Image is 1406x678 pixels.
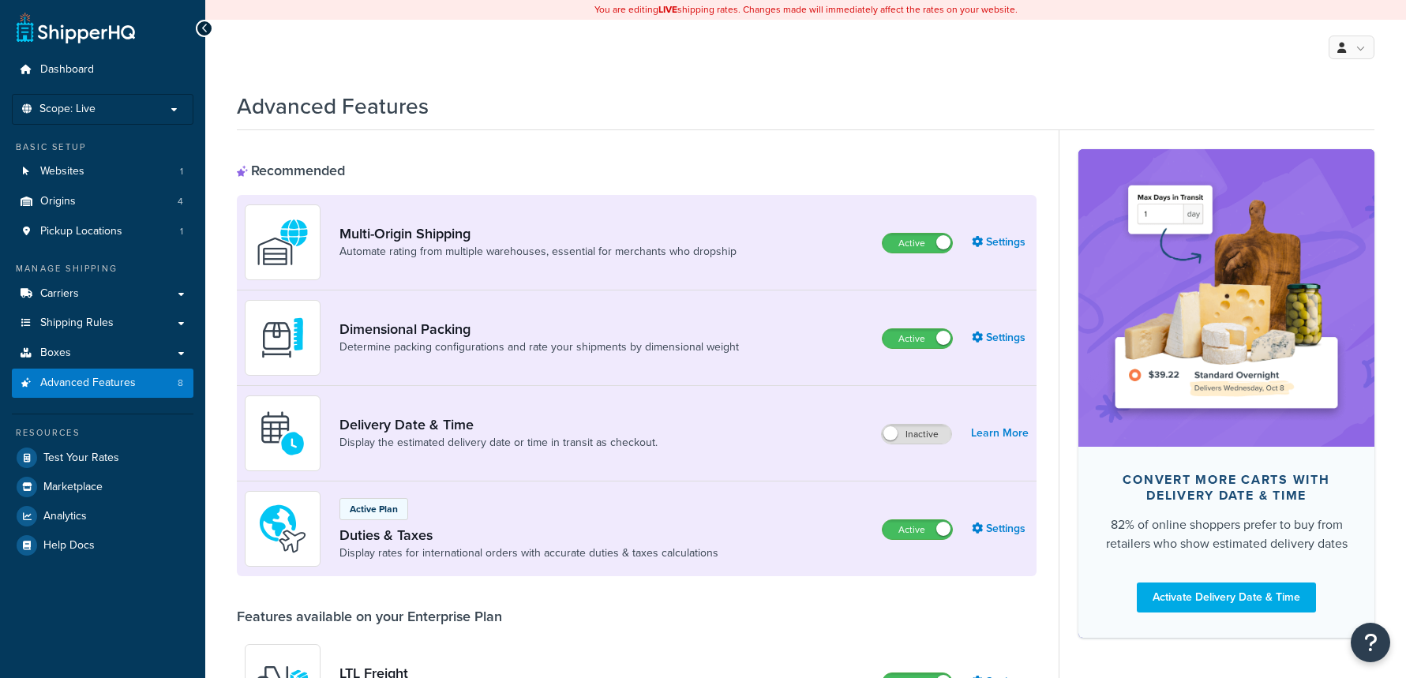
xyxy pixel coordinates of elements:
[40,195,76,208] span: Origins
[1351,623,1390,662] button: Open Resource Center
[12,369,193,398] li: Advanced Features
[178,195,183,208] span: 4
[12,217,193,246] a: Pickup Locations1
[339,545,718,561] a: Display rates for international orders with accurate duties & taxes calculations
[40,63,94,77] span: Dashboard
[350,502,398,516] p: Active Plan
[972,327,1029,349] a: Settings
[178,376,183,390] span: 8
[43,539,95,553] span: Help Docs
[1137,582,1316,612] a: Activate Delivery Date & Time
[12,444,193,472] a: Test Your Rates
[883,329,952,348] label: Active
[339,339,739,355] a: Determine packing configurations and rate your shipments by dimensional weight
[972,518,1029,540] a: Settings
[255,406,310,461] img: gfkeb5ejjkALwAAAABJRU5ErkJggg==
[40,165,84,178] span: Websites
[180,165,183,178] span: 1
[12,157,193,186] li: Websites
[180,225,183,238] span: 1
[40,287,79,301] span: Carriers
[12,339,193,368] a: Boxes
[882,425,951,444] label: Inactive
[39,103,96,116] span: Scope: Live
[12,309,193,338] a: Shipping Rules
[40,376,136,390] span: Advanced Features
[255,501,310,556] img: icon-duo-feat-landed-cost-7136b061.png
[12,502,193,530] a: Analytics
[12,262,193,275] div: Manage Shipping
[339,320,739,338] a: Dimensional Packing
[43,510,87,523] span: Analytics
[12,157,193,186] a: Websites1
[339,416,658,433] a: Delivery Date & Time
[1104,472,1349,504] div: Convert more carts with delivery date & time
[12,279,193,309] a: Carriers
[12,187,193,216] a: Origins4
[12,187,193,216] li: Origins
[237,91,429,122] h1: Advanced Features
[40,346,71,360] span: Boxes
[255,310,310,365] img: DTVBYsAAAAAASUVORK5CYII=
[12,55,193,84] a: Dashboard
[255,215,310,270] img: WatD5o0RtDAAAAAElFTkSuQmCC
[339,244,737,260] a: Automate rating from multiple warehouses, essential for merchants who dropship
[971,422,1029,444] a: Learn More
[883,234,952,253] label: Active
[237,162,345,179] div: Recommended
[1104,515,1349,553] div: 82% of online shoppers prefer to buy from retailers who show estimated delivery dates
[40,225,122,238] span: Pickup Locations
[12,369,193,398] a: Advanced Features8
[339,225,737,242] a: Multi-Origin Shipping
[12,473,193,501] a: Marketplace
[658,2,677,17] b: LIVE
[12,531,193,560] a: Help Docs
[40,317,114,330] span: Shipping Rules
[883,520,952,539] label: Active
[43,451,119,465] span: Test Your Rates
[12,140,193,154] div: Basic Setup
[1102,173,1351,422] img: feature-image-ddt-36eae7f7280da8017bfb280eaccd9c446f90b1fe08728e4019434db127062ab4.png
[339,526,718,544] a: Duties & Taxes
[43,481,103,494] span: Marketplace
[237,608,502,625] div: Features available on your Enterprise Plan
[339,435,658,451] a: Display the estimated delivery date or time in transit as checkout.
[972,231,1029,253] a: Settings
[12,217,193,246] li: Pickup Locations
[12,426,193,440] div: Resources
